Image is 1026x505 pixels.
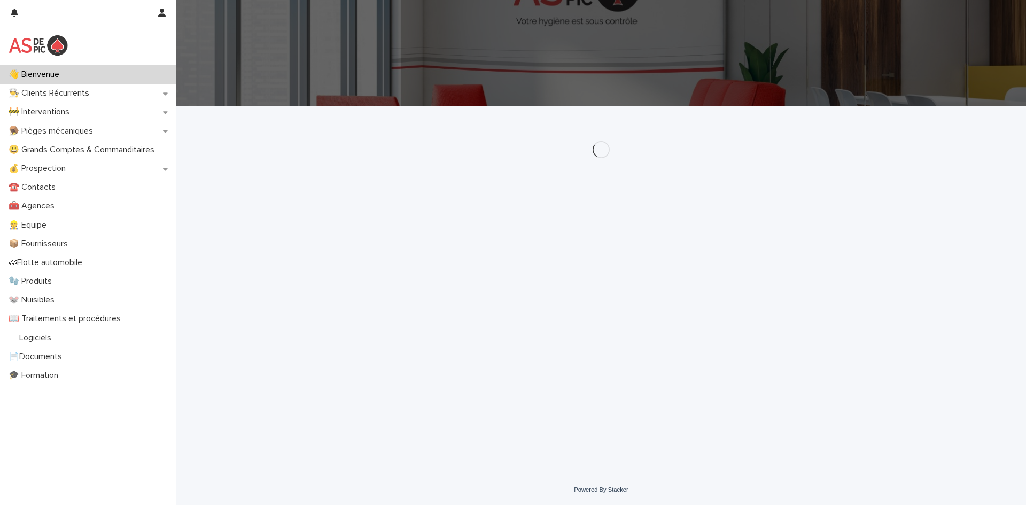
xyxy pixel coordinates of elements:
[4,352,71,362] p: 📄Documents
[4,126,102,136] p: 🪤 Pièges mécaniques
[4,239,76,249] p: 📦 Fournisseurs
[4,201,63,211] p: 🧰 Agences
[4,258,91,268] p: 🏎Flotte automobile
[4,164,74,174] p: 💰 Prospection
[4,69,68,80] p: 👋 Bienvenue
[4,182,64,192] p: ☎️ Contacts
[4,370,67,380] p: 🎓 Formation
[9,35,68,56] img: yKcqic14S0S6KrLdrqO6
[4,333,60,343] p: 🖥 Logiciels
[4,145,163,155] p: 😃 Grands Comptes & Commanditaires
[4,220,55,230] p: 👷 Equipe
[574,486,628,493] a: Powered By Stacker
[4,107,78,117] p: 🚧 Interventions
[4,88,98,98] p: 👨‍🍳 Clients Récurrents
[4,314,129,324] p: 📖 Traitements et procédures
[4,276,60,286] p: 🧤 Produits
[4,295,63,305] p: 🐭 Nuisibles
